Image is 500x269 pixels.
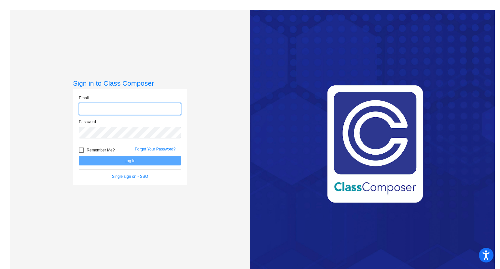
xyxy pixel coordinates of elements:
button: Log In [79,156,181,165]
label: Email [79,95,89,101]
a: Single sign on - SSO [112,174,148,179]
a: Forgot Your Password? [135,147,175,151]
label: Password [79,119,96,125]
h3: Sign in to Class Composer [73,79,187,87]
span: Remember Me? [87,146,115,154]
